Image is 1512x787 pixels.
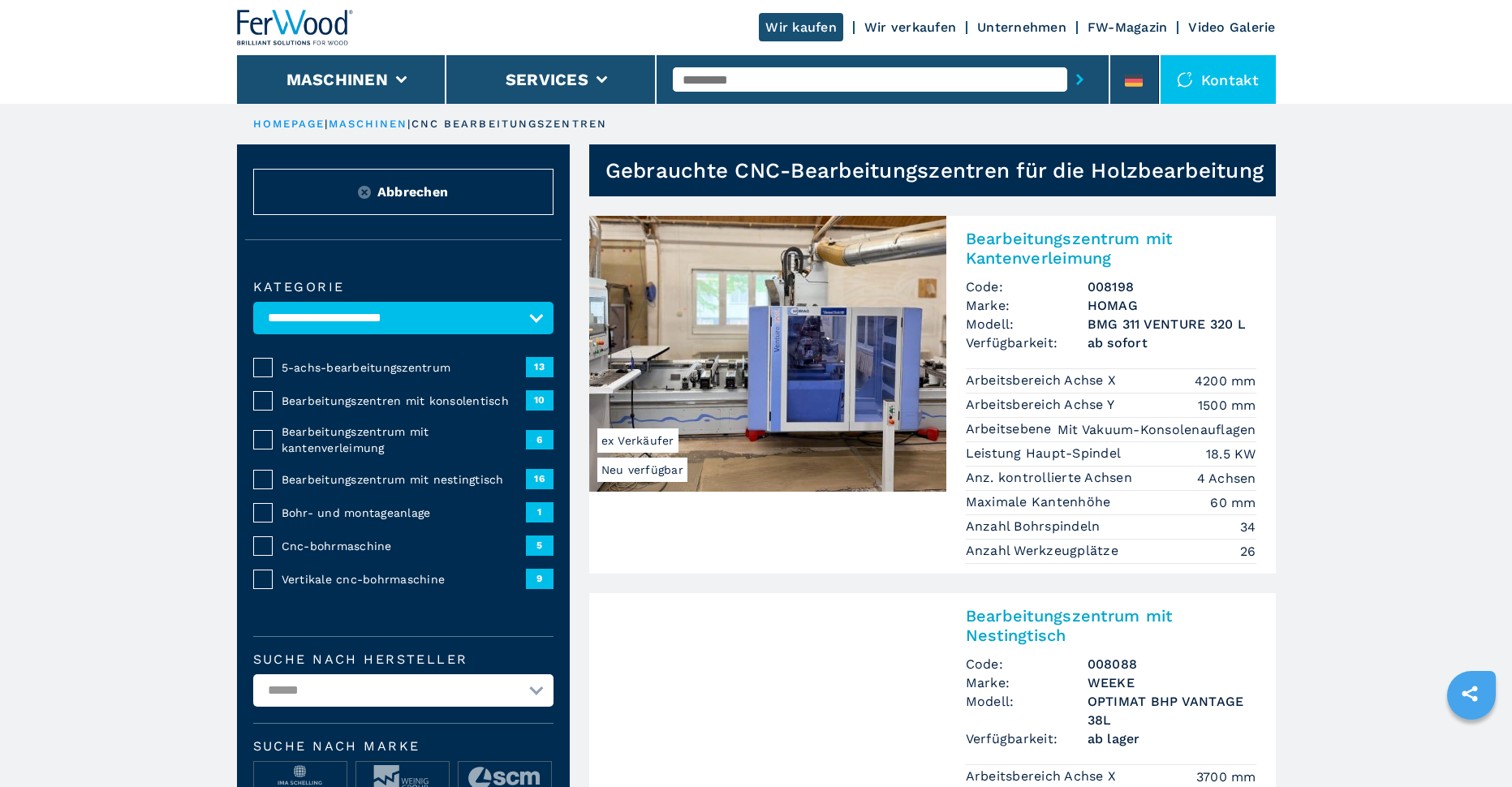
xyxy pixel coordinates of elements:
a: Video Galerie [1188,19,1275,35]
span: Verfügbarkeit: [966,333,1088,352]
span: Modell: [966,692,1088,729]
img: Reset [358,186,371,199]
h3: OPTIMAT BHP VANTAGE 38L [1088,692,1256,729]
p: Anz. kontrollierte Achsen [966,469,1137,487]
p: Arbeitsbereich Achse X [966,768,1121,785]
button: ResetAbbrechen [253,169,554,215]
span: 5 [526,535,554,555]
p: Anzahl Bohrspindeln [966,518,1105,535]
span: Code: [966,655,1088,673]
span: Modell: [966,315,1088,333]
a: Wir kaufen [759,13,843,41]
span: Suche nach Marke [253,740,554,753]
span: ex Verkäufer [597,428,678,453]
label: Kategorie [253,281,554,294]
em: 4 Achsen [1197,469,1256,488]
img: Ferwood [237,10,354,45]
a: FW-Magazin [1088,19,1168,35]
p: cnc bearbeitungszentren [411,117,607,131]
span: 1 [526,502,554,522]
em: 18.5 KW [1206,445,1256,463]
span: Bearbeitungszentrum mit nestingtisch [282,471,526,488]
div: Kontakt [1161,55,1276,104]
p: Leistung Haupt-Spindel [966,445,1126,462]
button: Maschinen [286,70,388,89]
em: 60 mm [1210,493,1256,512]
span: ab lager [1088,729,1256,748]
span: | [325,118,328,130]
span: Code: [966,277,1088,296]
em: Mit Vakuum-Konsolenauflagen [1058,420,1256,439]
span: ab sofort [1088,333,1256,352]
h3: 008198 [1088,277,1256,296]
span: Neu verfügbar [597,458,687,482]
button: Services [506,70,588,89]
p: Anzahl Werkzeugplätze [966,542,1123,560]
span: Abbrechen [377,183,448,201]
em: 1500 mm [1198,396,1256,415]
button: submit-button [1067,61,1092,98]
span: Vertikale cnc-bohrmaschine [282,571,526,587]
a: Wir verkaufen [864,19,956,35]
h2: Bearbeitungszentrum mit Nestingtisch [966,606,1256,645]
img: Kontakt [1177,71,1193,88]
h3: HOMAG [1088,296,1256,315]
p: Arbeitsbereich Achse Y [966,396,1119,414]
span: | [407,118,411,130]
em: 4200 mm [1195,372,1256,390]
em: 34 [1240,518,1256,536]
em: 3700 mm [1196,768,1256,786]
a: Unternehmen [977,19,1066,35]
a: sharethis [1450,673,1490,714]
span: 6 [526,430,554,449]
span: 13 [526,357,554,376]
label: Suche nach Hersteller [253,653,554,666]
a: maschinen [329,118,408,130]
span: Cnc-bohrmaschine [282,538,526,554]
span: Marke: [966,296,1088,315]
span: 10 [526,390,554,410]
p: Arbeitsebene [966,420,1056,438]
h1: Gebrauchte CNC-Bearbeitungszentren für die Holzbearbeitung [605,157,1264,183]
a: HOMEPAGE [253,118,325,130]
p: Arbeitsbereich Achse X [966,372,1121,389]
h3: WEEKE [1088,673,1256,692]
em: 26 [1240,542,1256,561]
span: Bearbeitungszentren mit konsolentisch [282,393,526,409]
img: Bearbeitungszentrum mit Kantenverleimung HOMAG BMG 311 VENTURE 320 L [589,216,946,492]
span: 16 [526,469,554,488]
span: Bohr- und montageanlage [282,505,526,521]
p: Maximale Kantenhöhe [966,493,1115,511]
h3: 008088 [1088,655,1256,673]
iframe: Chat [1443,714,1500,775]
h2: Bearbeitungszentrum mit Kantenverleimung [966,229,1256,268]
h3: BMG 311 VENTURE 320 L [1088,315,1256,333]
span: Bearbeitungszentrum mit kantenverleimung [282,424,526,456]
a: Bearbeitungszentrum mit Kantenverleimung HOMAG BMG 311 VENTURE 320 LNeu verfügbarex VerkäuferBear... [589,216,1276,574]
span: Marke: [966,673,1088,692]
span: 9 [526,569,554,588]
span: Verfügbarkeit: [966,729,1088,748]
span: 5-achs-bearbeitungszentrum [282,359,526,376]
